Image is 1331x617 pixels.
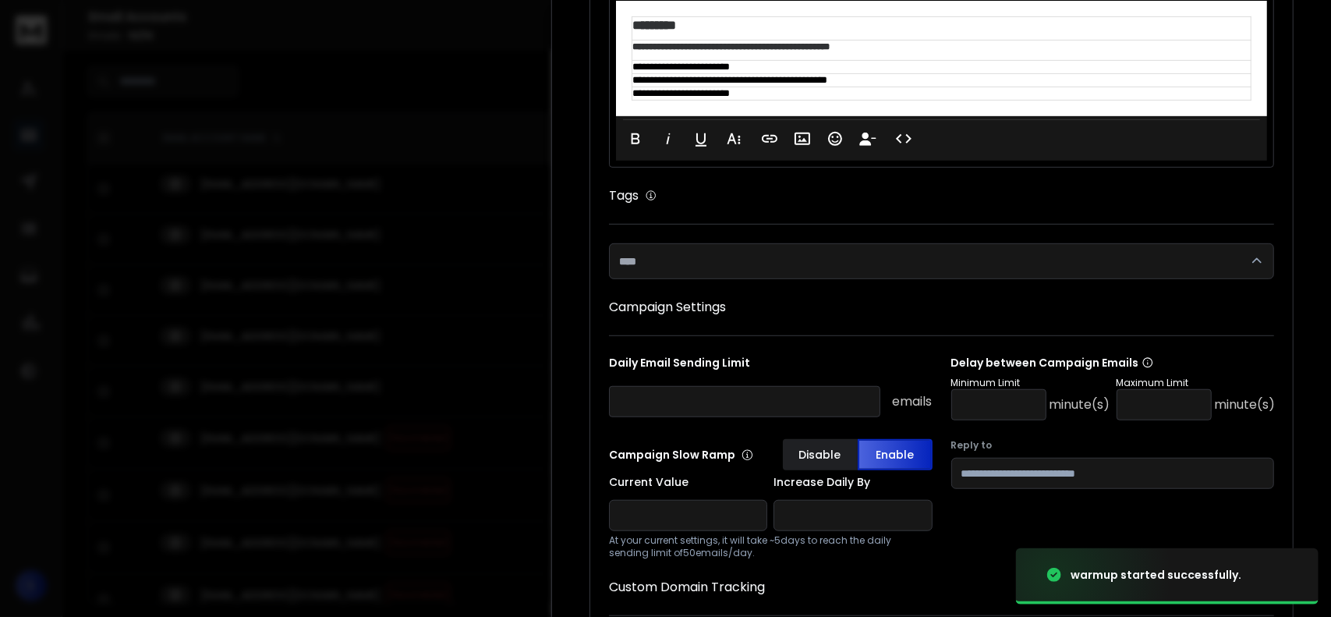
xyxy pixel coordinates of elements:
p: minute(s) [1050,395,1110,414]
button: More Text [719,123,749,154]
h1: Custom Domain Tracking [609,578,1274,597]
div: warmup started successfully. [1071,567,1241,583]
button: Enable [858,439,933,470]
p: Maximum Limit [1117,377,1276,389]
p: minute(s) [1215,395,1276,414]
p: Delay between Campaign Emails [951,355,1276,371]
p: At your current settings, it will take ~ 5 days to reach the daily sending limit of 50 emails/day. [609,534,933,559]
h1: Tags [609,186,639,205]
p: Campaign Slow Ramp [609,447,753,463]
button: Bold (Ctrl+B) [621,123,650,154]
button: Underline (Ctrl+U) [686,123,716,154]
label: Increase Daily By [773,477,932,488]
button: Code View [889,123,919,154]
label: Reply to [951,439,1275,452]
button: Italic (Ctrl+I) [653,123,683,154]
p: Daily Email Sending Limit [609,355,933,377]
p: emails [893,392,933,411]
p: Minimum Limit [951,377,1110,389]
h1: Campaign Settings [609,298,1274,317]
button: Emoticons [820,123,850,154]
button: Insert Link (Ctrl+K) [755,123,784,154]
button: Disable [783,439,858,470]
label: Current Value [609,477,767,488]
button: Insert Unsubscribe Link [853,123,883,154]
